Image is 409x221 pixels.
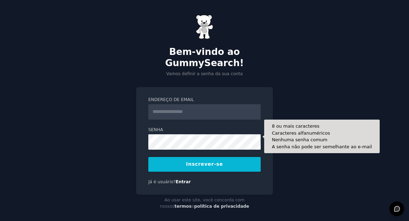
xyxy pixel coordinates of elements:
[186,161,223,167] font: Inscrever-se
[148,157,261,172] button: Inscrever-se
[165,47,244,68] font: Bem-vindo ao GummySearch!
[174,204,192,209] a: termos
[148,127,163,132] font: Senha
[166,71,243,76] font: Vamos definir a senha da sua conta
[196,15,213,39] img: Ursinho de goma
[194,204,249,209] a: política de privacidade
[176,179,191,184] a: Entrar
[148,179,176,184] font: Já é usuário?
[148,97,194,102] font: Endereço de email
[160,198,245,209] font: Ao usar este site, você concorda com nossos
[192,204,194,209] font: e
